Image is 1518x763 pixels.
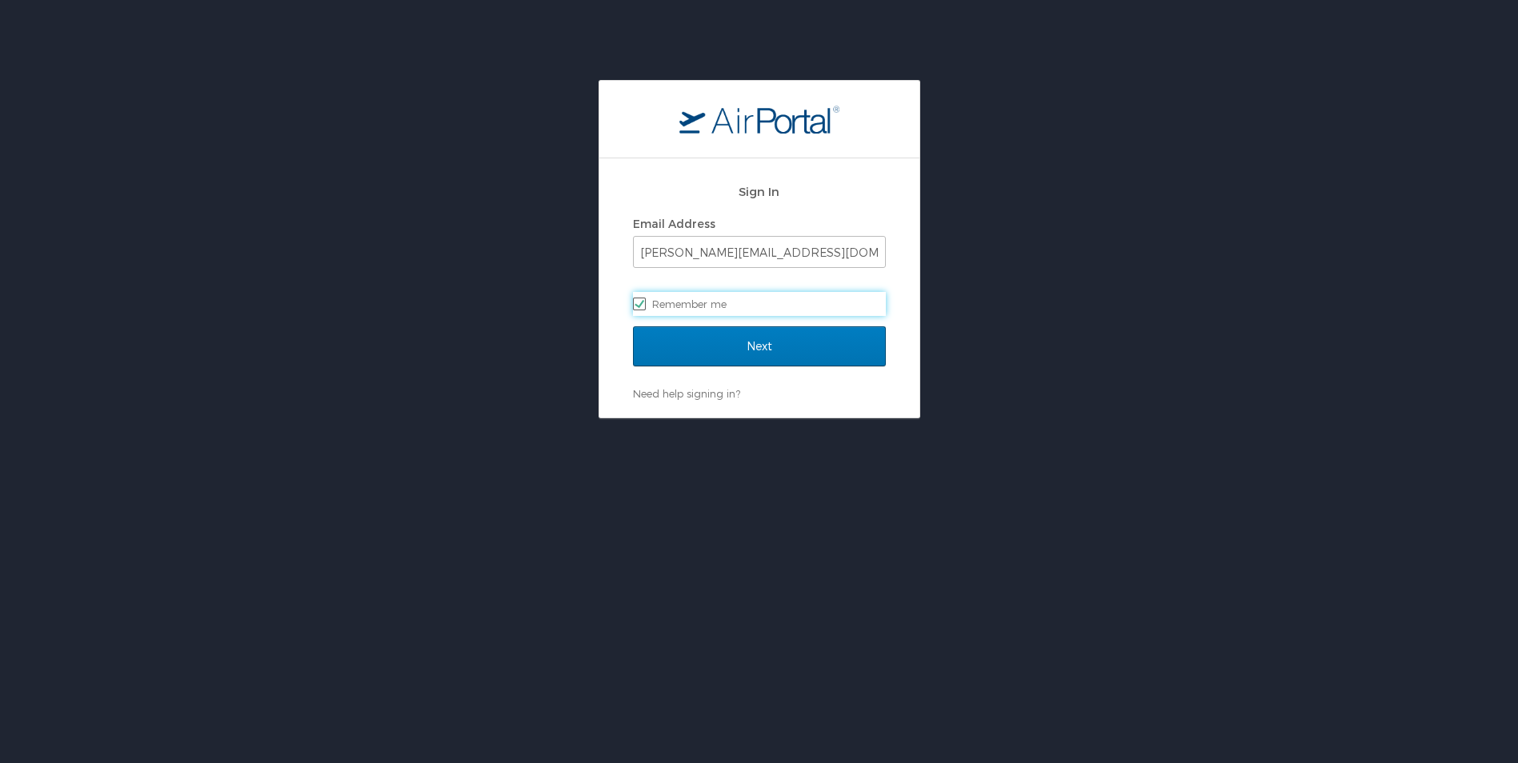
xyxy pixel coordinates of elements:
h2: Sign In [633,182,886,201]
input: Next [633,326,886,366]
label: Email Address [633,217,715,230]
a: Need help signing in? [633,387,740,400]
img: logo [679,105,839,134]
label: Remember me [633,292,886,316]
